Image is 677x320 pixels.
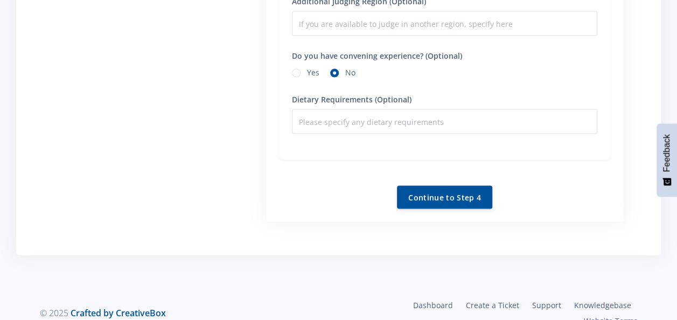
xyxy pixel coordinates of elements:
[657,123,677,197] button: Feedback - Show survey
[407,297,459,313] a: Dashboard
[292,50,462,61] label: Do you have convening experience? (Optional)
[397,186,492,209] button: Continue to Step 4
[40,307,331,319] div: © 2025
[568,297,638,313] a: Knowledgebase
[292,94,411,105] label: Dietary Requirements (Optional)
[307,67,319,75] label: Yes
[574,300,631,310] span: Knowledgebase
[292,11,597,36] input: If you are available to judge in another region, specify here
[71,307,166,319] a: Crafted by CreativeBox
[459,297,526,313] a: Create a Ticket
[292,109,597,134] input: Please specify any dietary requirements
[345,67,355,75] label: No
[526,297,568,313] a: Support
[662,134,672,172] span: Feedback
